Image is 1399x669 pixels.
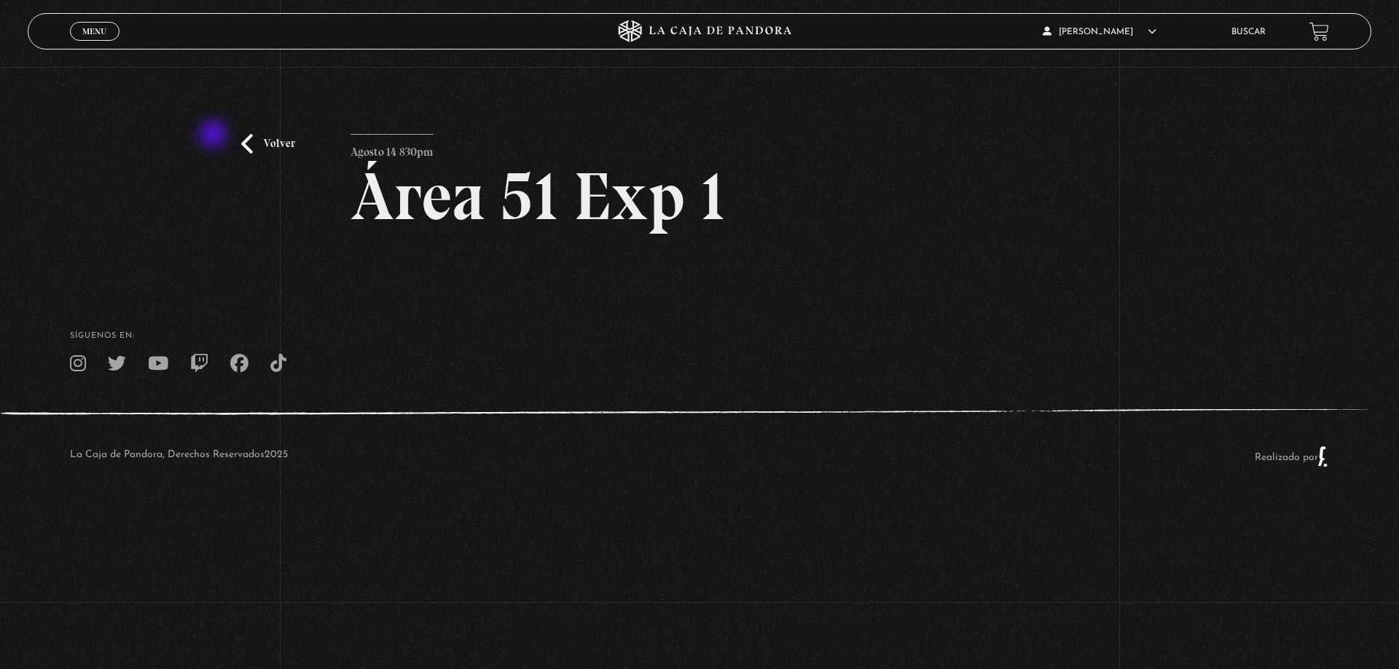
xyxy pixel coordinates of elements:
[350,163,1049,230] h2: Área 51 Exp 1
[78,39,112,50] span: Cerrar
[1043,28,1156,36] span: [PERSON_NAME]
[82,27,106,36] span: Menu
[241,134,295,154] a: Volver
[350,134,434,163] p: Agosto 14 830pm
[1255,452,1329,463] a: Realizado por
[70,332,1329,340] h4: SÍguenos en:
[1309,22,1329,41] a: View your shopping cart
[70,446,288,467] p: La Caja de Pandora, Derechos Reservados 2025
[1231,28,1266,36] a: Buscar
